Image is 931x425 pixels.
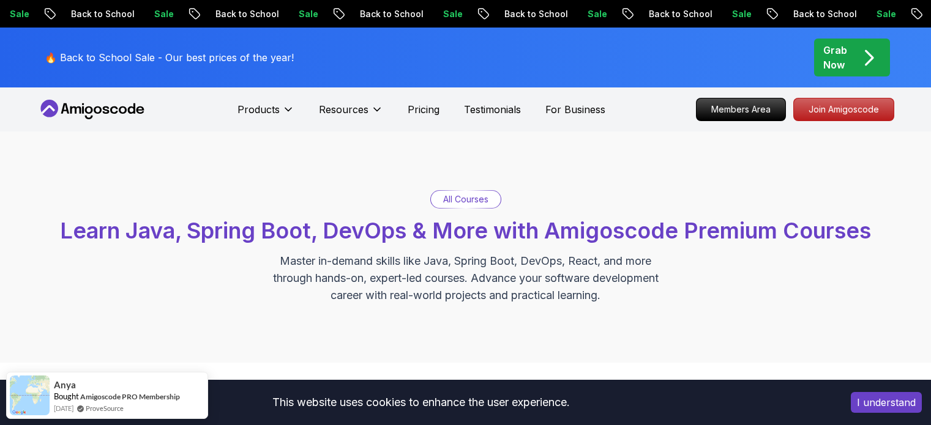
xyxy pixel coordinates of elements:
[61,8,144,20] p: Back to School
[45,50,294,65] p: 🔥 Back to School Sale - Our best prices of the year!
[206,8,289,20] p: Back to School
[794,98,894,120] p: Join Amigoscode
[408,102,439,117] a: Pricing
[823,43,847,72] p: Grab Now
[350,8,433,20] p: Back to School
[545,102,605,117] a: For Business
[86,403,124,413] a: ProveSource
[433,8,473,20] p: Sale
[793,98,894,121] a: Join Amigoscode
[578,8,617,20] p: Sale
[851,392,922,413] button: Accept cookies
[697,98,785,120] p: Members Area
[9,389,832,416] div: This website uses cookies to enhance the user experience.
[54,403,73,413] span: [DATE]
[260,253,671,304] p: Master in-demand skills like Java, Spring Boot, DevOps, React, and more through hands-on, expert-...
[722,8,761,20] p: Sale
[289,8,328,20] p: Sale
[10,375,50,415] img: provesource social proof notification image
[867,8,906,20] p: Sale
[144,8,184,20] p: Sale
[495,8,578,20] p: Back to School
[639,8,722,20] p: Back to School
[696,98,786,121] a: Members Area
[237,102,280,117] p: Products
[80,392,180,401] a: Amigoscode PRO Membership
[464,102,521,117] a: Testimonials
[237,102,294,127] button: Products
[783,8,867,20] p: Back to School
[54,391,79,401] span: Bought
[54,380,76,390] span: Anya
[60,217,871,244] span: Learn Java, Spring Boot, DevOps & More with Amigoscode Premium Courses
[443,193,488,205] p: All Courses
[319,102,368,117] p: Resources
[319,102,383,127] button: Resources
